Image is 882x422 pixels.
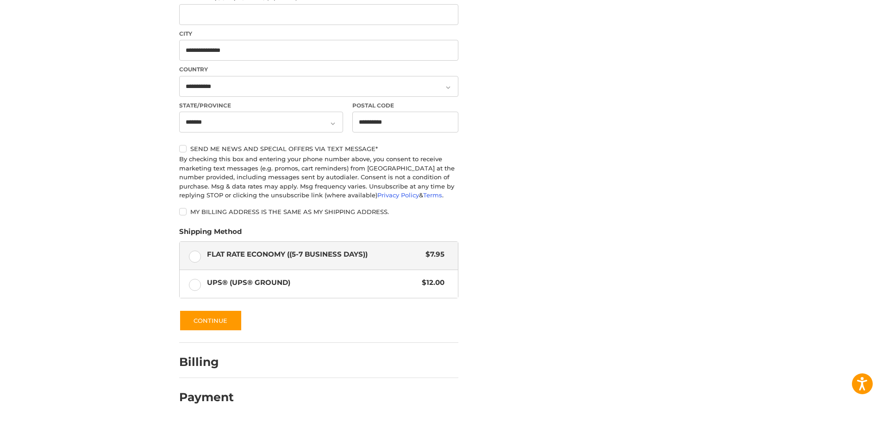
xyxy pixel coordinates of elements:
[352,101,459,110] label: Postal Code
[179,155,458,200] div: By checking this box and entering your phone number above, you consent to receive marketing text ...
[207,249,421,260] span: Flat Rate Economy ((5-7 Business Days))
[421,249,444,260] span: $7.95
[179,208,458,215] label: My billing address is the same as my shipping address.
[179,355,233,369] h2: Billing
[417,277,444,288] span: $12.00
[179,227,242,241] legend: Shipping Method
[179,145,458,152] label: Send me news and special offers via text message*
[377,191,419,199] a: Privacy Policy
[207,277,418,288] span: UPS® (UPS® Ground)
[179,65,458,74] label: Country
[179,101,343,110] label: State/Province
[179,310,242,331] button: Continue
[179,390,234,404] h2: Payment
[179,30,458,38] label: City
[423,191,442,199] a: Terms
